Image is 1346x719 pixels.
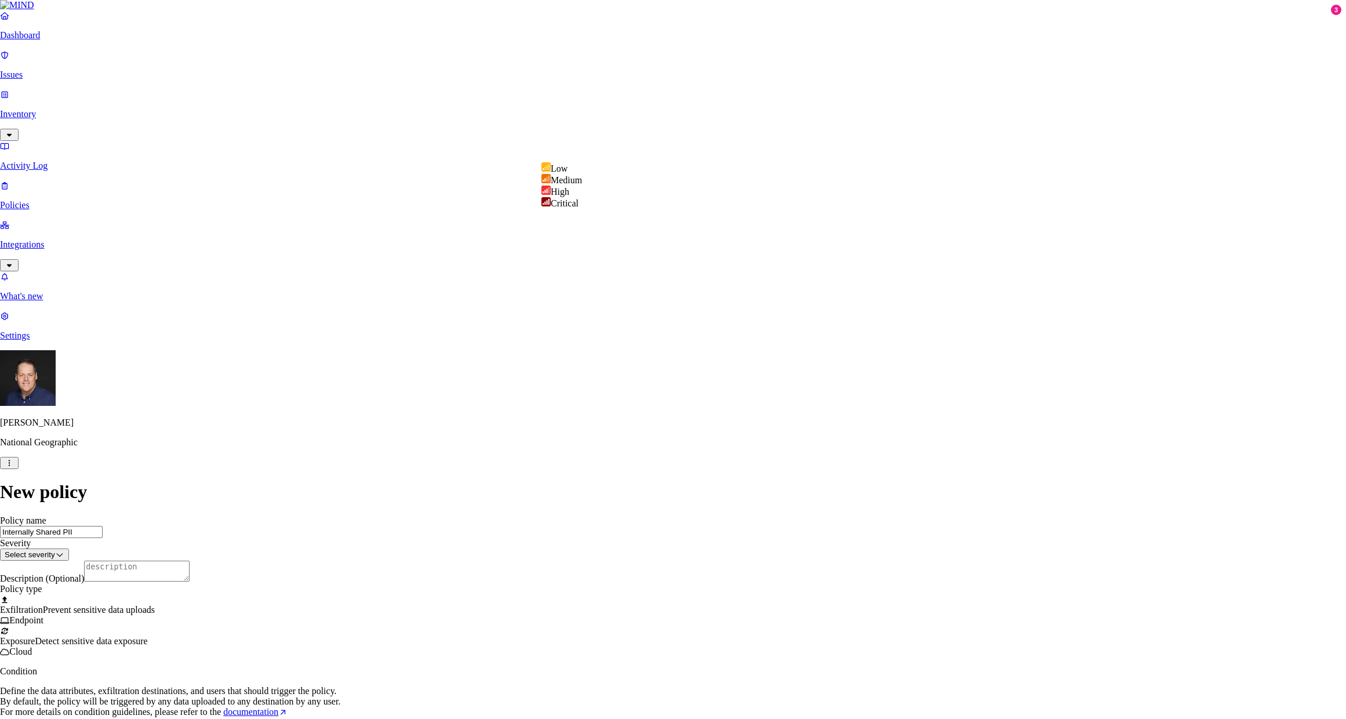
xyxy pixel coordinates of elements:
img: severity-low [541,162,551,172]
span: Medium [551,175,582,185]
span: Low [551,164,567,173]
img: severity-medium [541,174,551,183]
img: severity-high [541,186,551,195]
img: severity-critical [541,197,551,206]
span: Critical [551,198,579,208]
span: High [551,187,569,197]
